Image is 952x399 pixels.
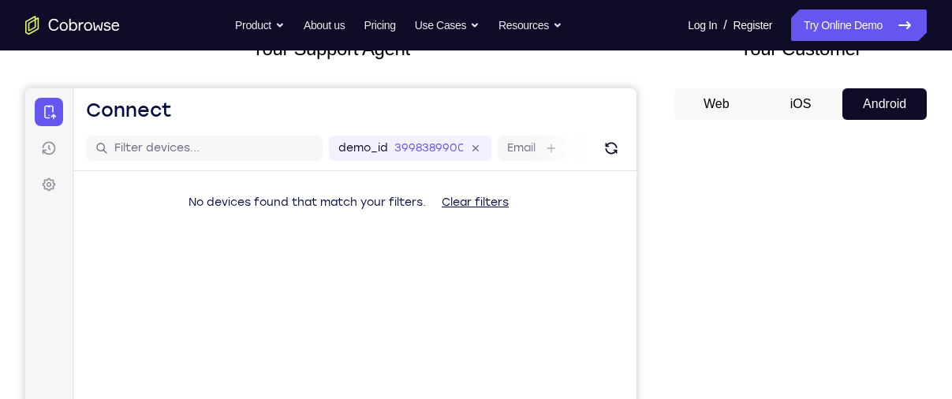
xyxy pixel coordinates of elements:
[404,99,496,130] button: Clear filters
[498,9,562,41] button: Resources
[25,16,120,35] a: Go to the home page
[163,107,401,121] span: No devices found that match your filters.
[415,9,480,41] button: Use Cases
[674,88,759,120] button: Web
[364,9,395,41] a: Pricing
[235,9,285,41] button: Product
[723,16,726,35] span: /
[842,88,927,120] button: Android
[688,9,717,41] a: Log In
[734,9,772,41] a: Register
[759,88,843,120] button: iOS
[304,9,345,41] a: About us
[791,9,927,41] a: Try Online Demo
